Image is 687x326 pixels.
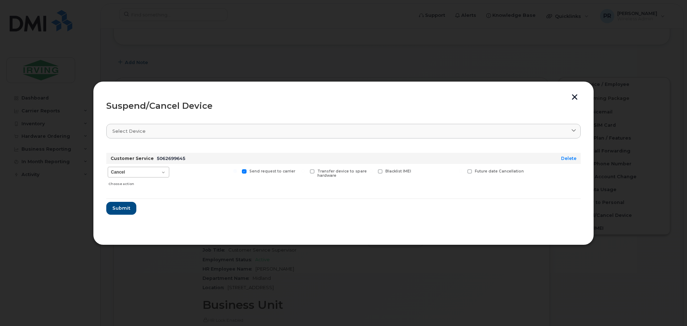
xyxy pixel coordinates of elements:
[301,169,305,173] input: Transfer device to spare hardware
[157,156,185,161] span: 5062699645
[106,124,581,138] a: Select device
[106,202,136,215] button: Submit
[111,156,154,161] strong: Customer Service
[112,128,146,135] span: Select device
[112,205,130,211] span: Submit
[459,169,462,173] input: Future date Cancellation
[249,169,295,174] span: Send request to carrier
[369,169,373,173] input: Blacklist IMEI
[561,156,576,161] a: Delete
[108,178,169,187] div: Choose action
[385,169,411,174] span: Blacklist IMEI
[317,169,367,178] span: Transfer device to spare hardware
[475,169,524,174] span: Future date Cancellation
[233,169,237,173] input: Send request to carrier
[106,102,581,110] div: Suspend/Cancel Device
